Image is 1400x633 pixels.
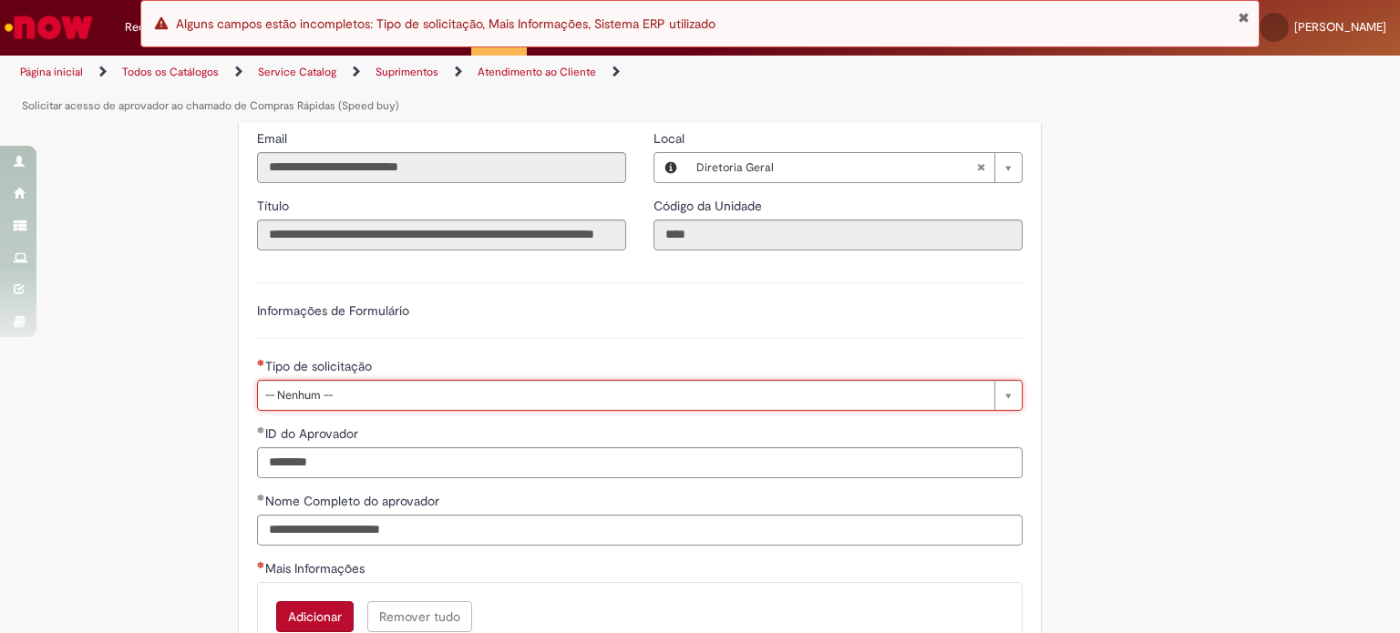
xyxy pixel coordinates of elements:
[654,153,687,182] button: Local, Visualizar este registro Diretoria Geral
[125,18,189,36] span: Requisições
[478,65,596,79] a: Atendimento ao Cliente
[257,129,291,148] label: Somente leitura - Email
[265,493,443,509] span: Nome Completo do aprovador
[654,130,688,147] span: Local
[654,198,766,214] span: Somente leitura - Código da Unidade
[654,197,766,215] label: Somente leitura - Código da Unidade
[276,601,354,632] button: Add a row for Mais Informações
[22,98,399,113] a: Solicitar acesso de aprovador ao chamado de Compras Rápidas (Speed buy)
[257,130,291,147] span: Somente leitura - Email
[687,153,1022,182] a: Diretoria GeralLimpar campo Local
[257,359,265,366] span: Necessários
[654,220,1023,250] input: Código da Unidade
[265,358,376,374] span: Tipo de solicitação
[20,65,83,79] a: Página inicial
[2,9,96,46] img: ServiceNow
[1238,10,1250,25] button: Fechar Notificação
[265,425,362,442] span: ID do Aprovador
[257,302,409,319] label: Informações de Formulário
[14,56,920,123] ul: Trilhas de página
[257,197,293,215] label: Somente leitura - Título
[696,153,976,182] span: Diretoria Geral
[1294,19,1386,35] span: [PERSON_NAME]
[967,153,994,182] abbr: Limpar campo Local
[265,381,985,410] span: -- Nenhum --
[376,65,438,79] a: Suprimentos
[257,220,626,250] input: Título
[257,447,1023,478] input: ID do Aprovador
[122,65,219,79] a: Todos os Catálogos
[176,15,715,32] span: Alguns campos estão incompletos: Tipo de solicitação, Mais Informações, Sistema ERP utilizado
[257,198,293,214] span: Somente leitura - Título
[258,65,336,79] a: Service Catalog
[257,426,265,434] span: Obrigatório Preenchido
[257,494,265,501] span: Obrigatório Preenchido
[257,561,265,568] span: Necessários
[257,152,626,183] input: Email
[265,560,368,577] span: Mais Informações
[257,515,1023,546] input: Nome Completo do aprovador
